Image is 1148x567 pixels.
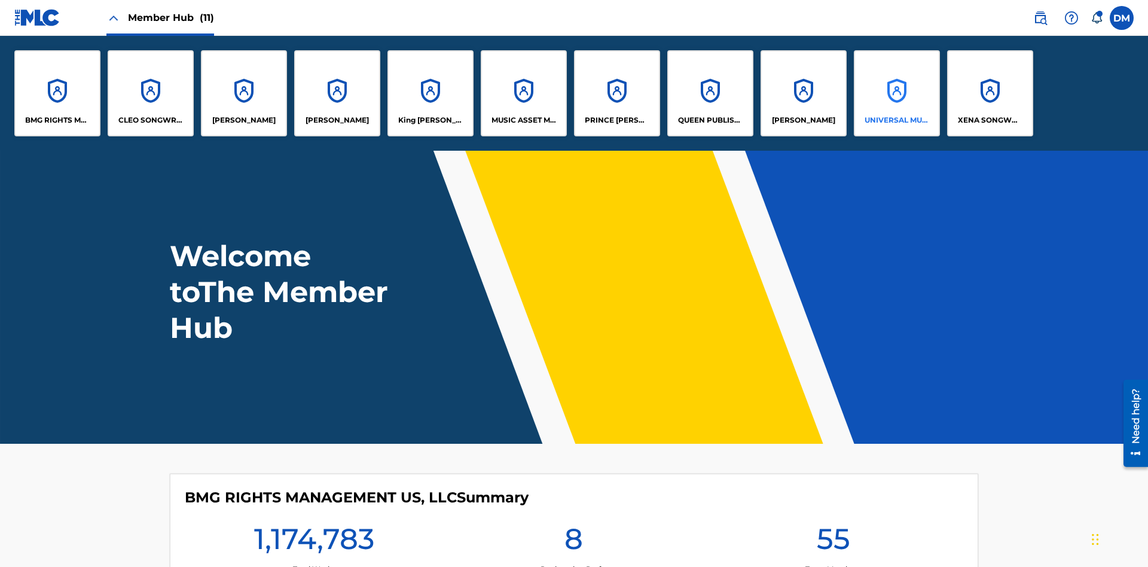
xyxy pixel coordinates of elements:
a: AccountsMUSIC ASSET MANAGEMENT (MAM) [481,50,567,136]
h1: 1,174,783 [254,521,374,564]
div: Drag [1092,522,1099,557]
p: CLEO SONGWRITER [118,115,184,126]
h1: 8 [564,521,583,564]
a: Accounts[PERSON_NAME] [201,50,287,136]
div: Help [1060,6,1083,30]
a: AccountsPRINCE [PERSON_NAME] [574,50,660,136]
div: User Menu [1110,6,1134,30]
a: AccountsXENA SONGWRITER [947,50,1033,136]
a: AccountsKing [PERSON_NAME] [387,50,474,136]
iframe: Resource Center [1115,375,1148,473]
iframe: Chat Widget [1088,510,1148,567]
p: King McTesterson [398,115,463,126]
span: Member Hub [128,11,214,25]
img: help [1064,11,1079,25]
div: Notifications [1091,12,1103,24]
span: (11) [200,12,214,23]
a: Accounts[PERSON_NAME] [761,50,847,136]
p: PRINCE MCTESTERSON [585,115,650,126]
img: MLC Logo [14,9,60,26]
h1: Welcome to The Member Hub [170,238,393,346]
img: Close [106,11,121,25]
h1: 55 [817,521,850,564]
p: QUEEN PUBLISHA [678,115,743,126]
p: UNIVERSAL MUSIC PUB GROUP [865,115,930,126]
p: BMG RIGHTS MANAGEMENT US, LLC [25,115,90,126]
p: MUSIC ASSET MANAGEMENT (MAM) [491,115,557,126]
img: search [1033,11,1048,25]
a: Public Search [1028,6,1052,30]
p: XENA SONGWRITER [958,115,1023,126]
a: AccountsBMG RIGHTS MANAGEMENT US, LLC [14,50,100,136]
p: ELVIS COSTELLO [212,115,276,126]
a: AccountsQUEEN PUBLISHA [667,50,753,136]
a: AccountsCLEO SONGWRITER [108,50,194,136]
p: EYAMA MCSINGER [306,115,369,126]
h4: BMG RIGHTS MANAGEMENT US, LLC [185,489,529,507]
p: RONALD MCTESTERSON [772,115,835,126]
a: Accounts[PERSON_NAME] [294,50,380,136]
a: AccountsUNIVERSAL MUSIC PUB GROUP [854,50,940,136]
